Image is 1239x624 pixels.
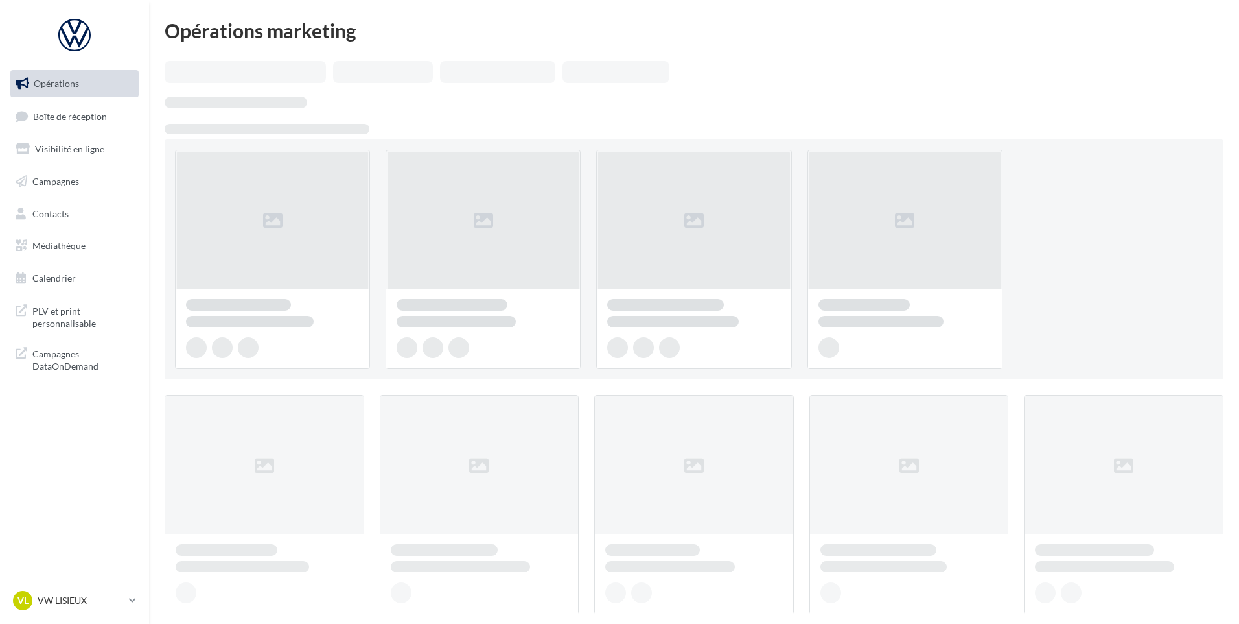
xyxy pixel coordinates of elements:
span: Contacts [32,208,69,219]
span: Boîte de réception [33,110,107,121]
span: Visibilité en ligne [35,143,104,154]
a: Opérations [8,70,141,97]
a: Visibilité en ligne [8,136,141,163]
a: PLV et print personnalisable [8,297,141,335]
span: Campagnes DataOnDemand [32,345,133,373]
a: Campagnes [8,168,141,195]
span: Campagnes [32,176,79,187]
a: Contacts [8,200,141,228]
a: Médiathèque [8,232,141,259]
a: Campagnes DataOnDemand [8,340,141,378]
span: Médiathèque [32,240,86,251]
span: VL [17,594,29,607]
span: PLV et print personnalisable [32,302,133,330]
p: VW LISIEUX [38,594,124,607]
span: Opérations [34,78,79,89]
div: Opérations marketing [165,21,1223,40]
a: Boîte de réception [8,102,141,130]
a: Calendrier [8,265,141,292]
span: Calendrier [32,272,76,283]
a: VL VW LISIEUX [10,588,139,613]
